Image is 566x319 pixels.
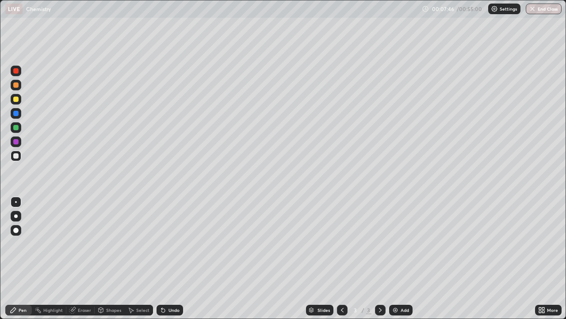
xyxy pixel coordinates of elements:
div: Pen [19,308,27,312]
div: Select [136,308,149,312]
div: Slides [317,308,330,312]
button: End Class [526,4,562,14]
div: Undo [168,308,180,312]
div: Shapes [106,308,121,312]
div: Add [401,308,409,312]
div: 3 [366,306,371,314]
img: add-slide-button [392,307,399,314]
p: Settings [500,7,517,11]
div: / [362,307,364,313]
div: 3 [351,307,360,313]
img: end-class-cross [529,5,536,12]
div: Eraser [78,308,91,312]
p: LIVE [8,5,20,12]
img: class-settings-icons [491,5,498,12]
div: Highlight [43,308,63,312]
div: More [547,308,558,312]
p: Chemistry [26,5,51,12]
